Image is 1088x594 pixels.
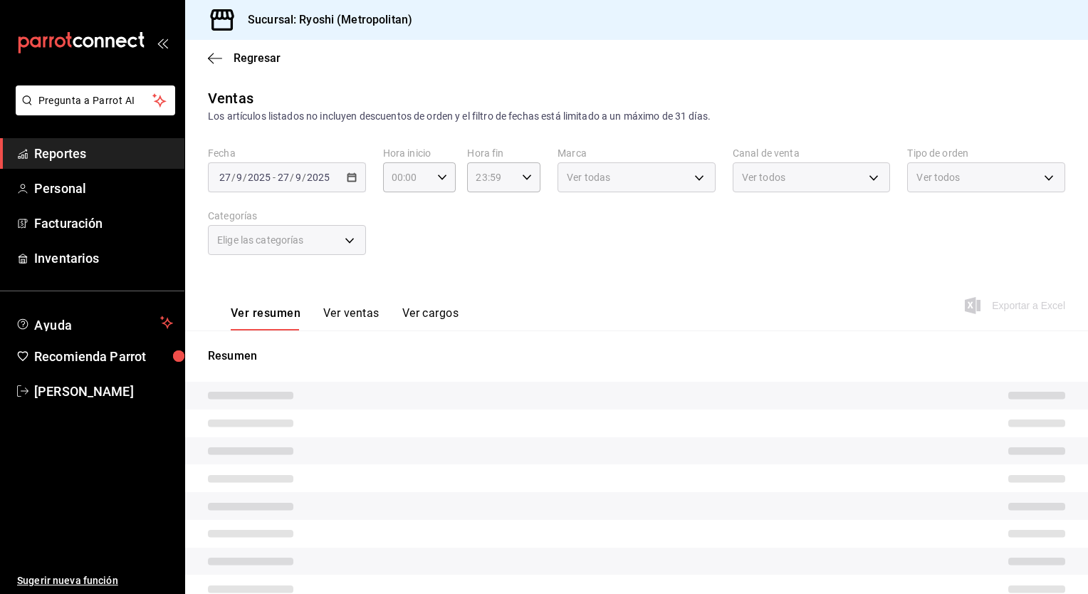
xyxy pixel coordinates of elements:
[295,172,302,183] input: --
[16,85,175,115] button: Pregunta a Parrot AI
[916,170,960,184] span: Ver todos
[157,37,168,48] button: open_drawer_menu
[234,51,281,65] span: Regresar
[306,172,330,183] input: ----
[907,148,1065,158] label: Tipo de orden
[208,211,366,221] label: Categorías
[208,109,1065,124] div: Los artículos listados no incluyen descuentos de orden y el filtro de fechas está limitado a un m...
[231,172,236,183] span: /
[236,11,412,28] h3: Sucursal: Ryoshi (Metropolitan)
[17,573,173,588] span: Sugerir nueva función
[231,306,459,330] div: navigation tabs
[34,347,173,366] span: Recomienda Parrot
[208,148,366,158] label: Fecha
[10,103,175,118] a: Pregunta a Parrot AI
[38,93,153,108] span: Pregunta a Parrot AI
[219,172,231,183] input: --
[34,382,173,401] span: [PERSON_NAME]
[273,172,276,183] span: -
[733,148,891,158] label: Canal de venta
[236,172,243,183] input: --
[302,172,306,183] span: /
[208,348,1065,365] p: Resumen
[208,88,253,109] div: Ventas
[742,170,785,184] span: Ver todos
[567,170,610,184] span: Ver todas
[402,306,459,330] button: Ver cargos
[247,172,271,183] input: ----
[34,214,173,233] span: Facturación
[34,249,173,268] span: Inventarios
[217,233,304,247] span: Elige las categorías
[208,51,281,65] button: Regresar
[277,172,290,183] input: --
[290,172,294,183] span: /
[34,144,173,163] span: Reportes
[231,306,300,330] button: Ver resumen
[34,179,173,198] span: Personal
[558,148,716,158] label: Marca
[383,148,456,158] label: Hora inicio
[323,306,380,330] button: Ver ventas
[34,314,155,331] span: Ayuda
[243,172,247,183] span: /
[467,148,540,158] label: Hora fin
